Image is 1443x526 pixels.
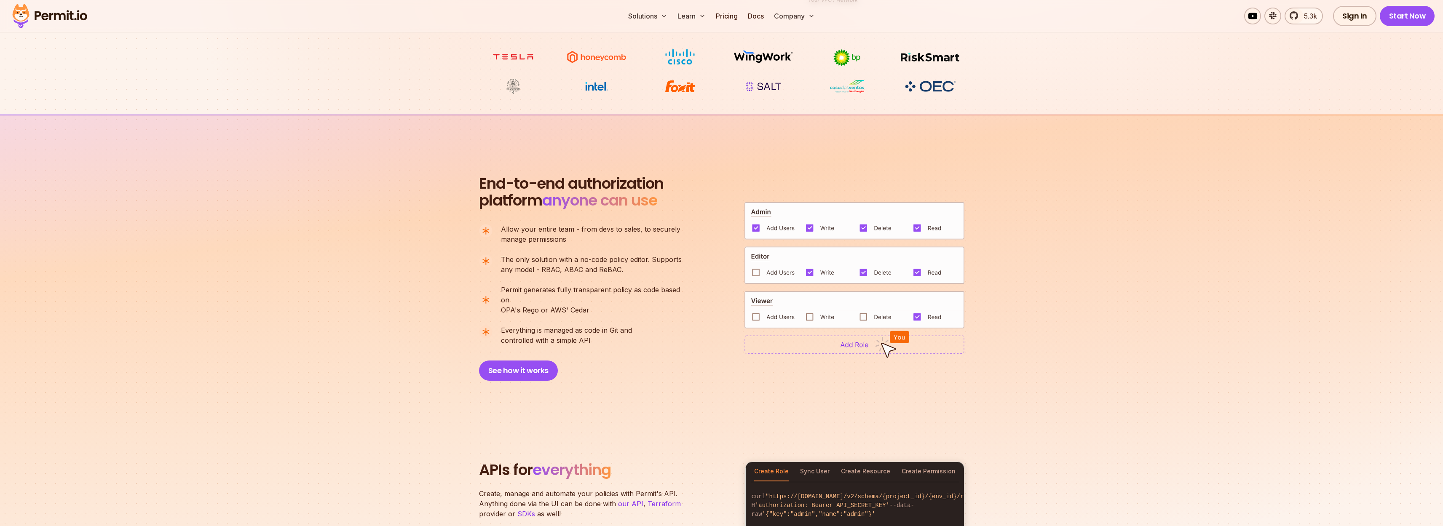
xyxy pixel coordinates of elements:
span: Permit generates fully transparent policy as code based on [501,285,689,305]
span: 'authorization: Bearer API_SECRET_KEY' [755,502,889,509]
p: any model - RBAC, ABAC and ReBAC. [501,254,682,275]
button: Create Resource [841,462,890,481]
img: Cisco [648,49,712,65]
h2: platform [479,175,664,209]
p: Create, manage and automate your policies with Permit's API. Anything done via the UI can be done... [479,489,690,519]
button: Sync User [800,462,830,481]
a: our API [618,499,643,508]
span: '{"key":"admin","name":"admin"}' [762,511,875,518]
a: SDKs [517,510,535,518]
button: Company [771,8,818,24]
a: Terraform [648,499,681,508]
img: Foxit [648,78,712,94]
p: OPA's Rego or AWS' Cedar [501,285,689,315]
img: Casa dos Ventos [815,78,878,94]
button: Learn [674,8,709,24]
a: Sign In [1333,6,1376,26]
button: Solutions [625,8,671,24]
span: End-to-end authorization [479,175,664,192]
h2: APIs for [479,462,735,478]
code: curl -H --data-raw [746,486,964,526]
button: Create Permission [902,462,956,481]
button: Create Role [754,462,789,481]
span: "https://[DOMAIN_NAME]/v2/schema/{project_id}/{env_id}/roles" [766,493,981,500]
p: manage permissions [501,224,680,244]
img: Permit logo [8,2,91,30]
span: everything [533,459,611,481]
span: anyone can use [542,190,657,211]
p: controlled with a simple API [501,325,632,345]
img: OEC [903,80,957,93]
img: Maricopa County Recorder\'s Office [482,78,545,94]
a: Docs [744,8,767,24]
img: Risksmart [899,49,962,65]
img: Wingwork [732,49,795,65]
button: See how it works [479,360,558,381]
span: Everything is managed as code in Git and [501,325,632,335]
img: bp [815,49,878,67]
a: Pricing [712,8,741,24]
a: Start Now [1380,6,1435,26]
img: Intel [565,78,628,94]
img: Honeycomb [565,49,628,65]
img: tesla [482,49,545,65]
span: Allow your entire team - from devs to sales, to securely [501,224,680,234]
img: salt [732,78,795,94]
span: The only solution with a no-code policy editor. Supports [501,254,682,264]
a: 5.3k [1285,8,1323,24]
span: 5.3k [1299,11,1317,21]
